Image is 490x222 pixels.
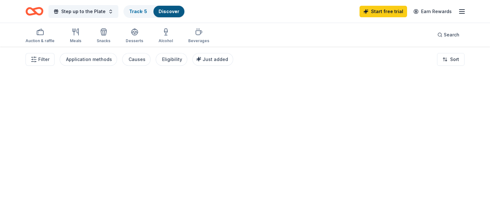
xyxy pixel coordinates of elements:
button: Filter [26,53,55,66]
a: Discover [159,9,179,14]
div: Alcohol [159,38,173,43]
button: Auction & raffle [26,26,55,47]
div: Application methods [66,56,112,63]
button: Step up to the Plate [48,5,118,18]
div: Desserts [126,38,143,43]
button: Search [432,28,464,41]
span: Filter [38,56,49,63]
div: Eligibility [162,56,182,63]
div: Causes [129,56,145,63]
div: Meals [70,38,81,43]
a: Earn Rewards [410,6,456,17]
button: Application methods [60,53,117,66]
div: Snacks [97,38,110,43]
span: Sort [450,56,459,63]
button: Eligibility [156,53,187,66]
button: Beverages [188,26,209,47]
button: Meals [70,26,81,47]
span: Search [444,31,459,39]
a: Home [26,4,43,19]
a: Track· 5 [129,9,147,14]
button: Alcohol [159,26,173,47]
button: Sort [437,53,464,66]
span: Just added [203,57,228,62]
a: Start free trial [360,6,407,17]
span: Step up to the Plate [61,8,106,15]
button: Just added [192,53,233,66]
button: Snacks [97,26,110,47]
button: Desserts [126,26,143,47]
div: Beverages [188,38,209,43]
div: Auction & raffle [26,38,55,43]
button: Track· 5Discover [123,5,185,18]
button: Causes [122,53,151,66]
